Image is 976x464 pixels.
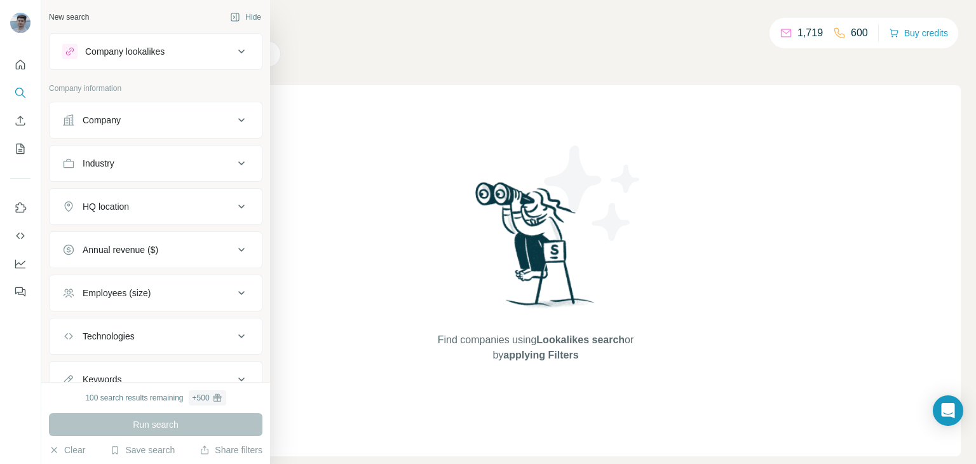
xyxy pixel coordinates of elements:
[83,287,151,299] div: Employees (size)
[50,235,262,265] button: Annual revenue ($)
[933,395,963,426] div: Open Intercom Messenger
[851,25,868,41] p: 600
[10,196,30,219] button: Use Surfe on LinkedIn
[10,53,30,76] button: Quick start
[85,45,165,58] div: Company lookalikes
[10,109,30,132] button: Enrich CSV
[10,137,30,160] button: My lists
[434,332,637,363] span: Find companies using or by
[83,114,121,126] div: Company
[83,200,129,213] div: HQ location
[193,392,210,404] div: + 500
[49,11,89,23] div: New search
[83,243,158,256] div: Annual revenue ($)
[503,350,578,360] span: applying Filters
[83,330,135,343] div: Technologies
[50,148,262,179] button: Industry
[83,373,121,386] div: Keywords
[10,280,30,303] button: Feedback
[83,157,114,170] div: Industry
[111,15,961,33] h4: Search
[10,224,30,247] button: Use Surfe API
[50,278,262,308] button: Employees (size)
[10,252,30,275] button: Dashboard
[50,36,262,67] button: Company lookalikes
[200,444,262,456] button: Share filters
[50,191,262,222] button: HQ location
[797,25,823,41] p: 1,719
[85,390,226,406] div: 100 search results remaining
[10,13,30,33] img: Avatar
[49,444,85,456] button: Clear
[50,364,262,395] button: Keywords
[50,105,262,135] button: Company
[50,321,262,351] button: Technologies
[110,444,175,456] button: Save search
[536,136,650,250] img: Surfe Illustration - Stars
[470,179,602,320] img: Surfe Illustration - Woman searching with binoculars
[49,83,262,94] p: Company information
[536,334,625,345] span: Lookalikes search
[889,24,948,42] button: Buy credits
[10,81,30,104] button: Search
[221,8,270,27] button: Hide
